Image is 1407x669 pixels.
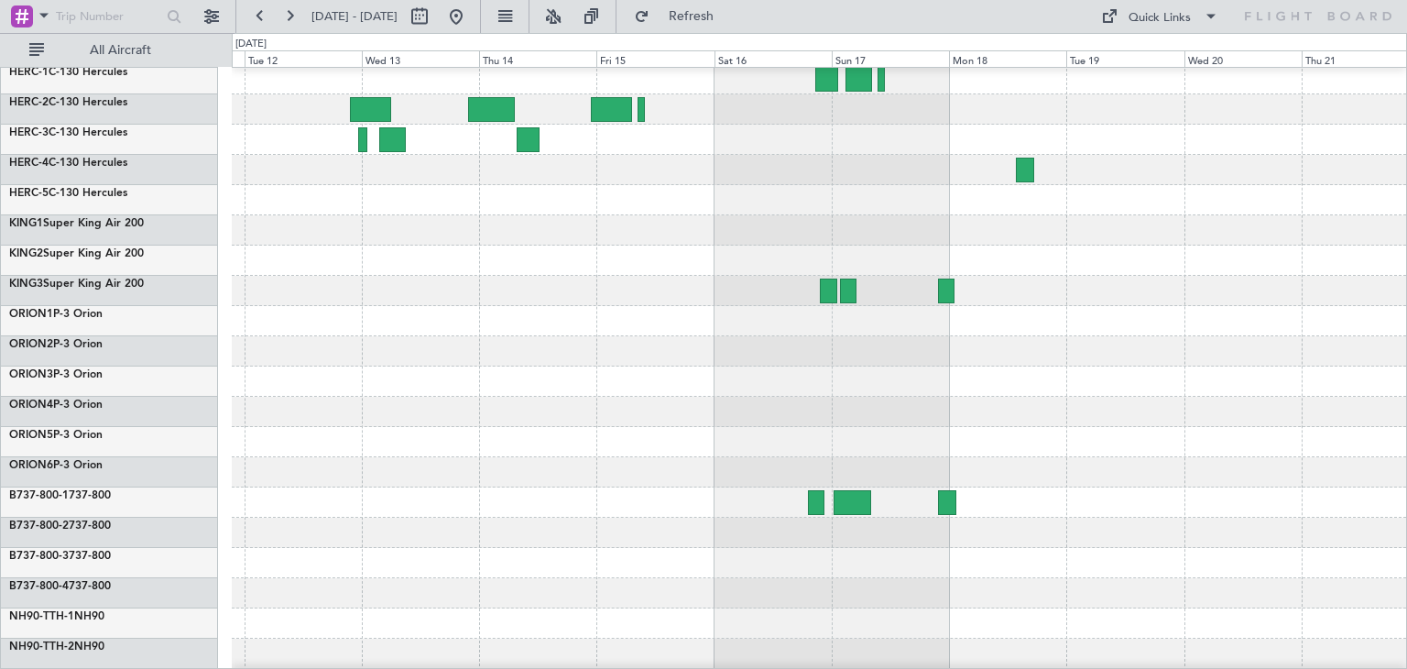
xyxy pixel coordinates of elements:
span: KING2 [9,248,43,259]
span: All Aircraft [48,44,193,57]
a: ORION1P-3 Orion [9,309,103,320]
div: Sat 16 [714,50,832,67]
a: B737-800-2737-800 [9,521,111,532]
span: Refresh [653,10,730,23]
a: HERC-4C-130 Hercules [9,158,127,169]
a: ORION3P-3 Orion [9,369,103,380]
span: HERC-5 [9,188,49,199]
a: ORION6P-3 Orion [9,460,103,471]
div: Fri 15 [596,50,714,67]
button: Quick Links [1092,2,1227,31]
a: HERC-1C-130 Hercules [9,67,127,78]
span: HERC-2 [9,97,49,108]
a: ORION5P-3 Orion [9,430,103,441]
div: Thu 14 [479,50,596,67]
a: ORION4P-3 Orion [9,400,103,411]
div: Wed 13 [362,50,479,67]
span: B737-800-4 [9,581,69,592]
input: Trip Number [56,3,161,30]
span: ORION2 [9,339,53,350]
span: ORION6 [9,460,53,471]
a: NH90-TTH-2NH90 [9,642,104,653]
div: Sun 17 [832,50,949,67]
a: HERC-5C-130 Hercules [9,188,127,199]
div: Wed 20 [1184,50,1302,67]
span: ORION3 [9,369,53,380]
div: [DATE] [235,37,267,52]
div: Tue 12 [245,50,362,67]
a: B737-800-4737-800 [9,581,111,592]
span: [DATE] - [DATE] [311,8,398,25]
a: B737-800-1737-800 [9,490,111,501]
a: KING2Super King Air 200 [9,248,144,259]
span: KING1 [9,218,43,229]
a: HERC-2C-130 Hercules [9,97,127,108]
span: B737-800-3 [9,551,69,562]
span: KING3 [9,279,43,290]
a: B737-800-3737-800 [9,551,111,562]
a: NH90-TTH-1NH90 [9,611,104,622]
span: HERC-1 [9,67,49,78]
span: ORION5 [9,430,53,441]
div: Tue 19 [1066,50,1183,67]
span: HERC-4 [9,158,49,169]
button: All Aircraft [20,36,199,65]
a: HERC-3C-130 Hercules [9,127,127,138]
span: HERC-3 [9,127,49,138]
span: B737-800-1 [9,490,69,501]
div: Mon 18 [949,50,1066,67]
span: NH90-TTH-1 [9,611,74,622]
span: B737-800-2 [9,521,69,532]
a: KING3Super King Air 200 [9,279,144,290]
div: Quick Links [1129,9,1191,27]
span: NH90-TTH-2 [9,642,74,653]
span: ORION4 [9,400,53,411]
button: Refresh [626,2,736,31]
a: KING1Super King Air 200 [9,218,144,229]
span: ORION1 [9,309,53,320]
a: ORION2P-3 Orion [9,339,103,350]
